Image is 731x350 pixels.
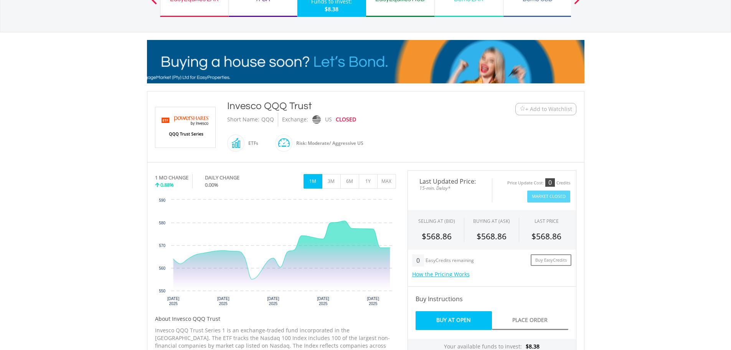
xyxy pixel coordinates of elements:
div: 0 [545,178,555,187]
div: Short Name: [227,113,259,126]
text: [DATE] 2025 [367,297,379,306]
span: 0.00% [205,181,218,188]
button: Watchlist + Add to Watchlist [515,103,576,115]
text: 580 [159,221,165,225]
button: 1Y [359,174,378,189]
div: Credits [556,180,570,186]
a: Buy At Open [416,311,492,330]
button: 3M [322,174,341,189]
a: Buy EasyCredits [531,254,571,266]
span: $8.38 [325,5,338,13]
span: + Add to Watchlist [525,105,572,113]
a: How the Pricing Works [412,270,470,278]
h5: About Invesco QQQ Trust [155,315,396,323]
img: Watchlist [520,106,525,112]
div: US [325,113,332,126]
span: Last Updated Price: [414,178,486,184]
button: MAX [377,174,396,189]
div: SELLING AT (BID) [418,218,455,224]
svg: Interactive chart [155,196,396,311]
div: Exchange: [282,113,308,126]
div: Price Update Cost: [507,180,544,186]
a: Place Order [492,311,568,330]
span: BUYING AT (ASK) [473,218,510,224]
div: Risk: Moderate/ Aggressive US [292,134,363,153]
img: EQU.US.QQQ.png [157,107,214,148]
text: 560 [159,266,165,270]
div: Chart. Highcharts interactive chart. [155,196,396,311]
span: 15-min. Delay* [414,184,486,192]
img: nasdaq.png [312,115,320,124]
div: 1 MO CHANGE [155,174,188,181]
text: 590 [159,198,165,202]
div: QQQ [261,113,274,126]
div: Invesco QQQ Trust [227,99,468,113]
div: LAST PRICE [535,218,559,224]
span: 0.88% [160,181,174,188]
text: 570 [159,244,165,248]
span: $568.86 [477,231,507,242]
div: EasyCredits remaining [426,258,474,264]
span: $568.86 [422,231,452,242]
button: 6M [340,174,359,189]
img: EasyMortage Promotion Banner [147,40,584,83]
span: $8.38 [526,343,540,350]
h4: Buy Instructions [416,294,568,304]
div: DAILY CHANGE [205,174,265,181]
button: Market Closed [527,191,570,202]
text: [DATE] 2025 [167,297,179,306]
text: [DATE] 2025 [267,297,279,306]
div: 0 [412,254,424,267]
button: 1M [304,174,322,189]
span: $568.86 [531,231,561,242]
text: [DATE] 2025 [217,297,229,306]
div: ETFs [244,134,258,153]
text: 550 [159,289,165,293]
div: CLOSED [336,113,356,126]
text: [DATE] 2025 [317,297,329,306]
